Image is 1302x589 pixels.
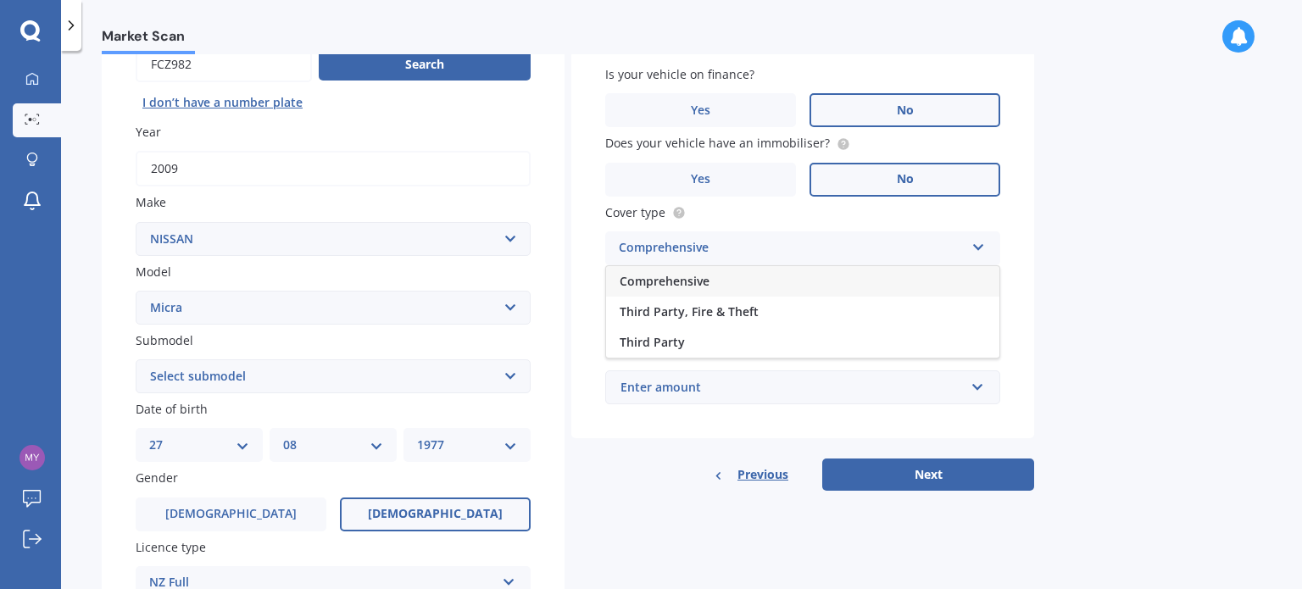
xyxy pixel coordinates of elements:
[822,458,1034,491] button: Next
[605,66,754,82] span: Is your vehicle on finance?
[897,172,914,186] span: No
[136,151,531,186] input: YYYY
[136,89,309,116] button: I don’t have a number plate
[620,378,965,397] div: Enter amount
[737,462,788,487] span: Previous
[368,507,503,521] span: [DEMOGRAPHIC_DATA]
[19,445,45,470] img: 4409b5de14078be8e14058f9b1a37960
[605,136,830,152] span: Does your vehicle have an immobiliser?
[620,273,709,289] span: Comprehensive
[691,172,710,186] span: Yes
[605,204,665,220] span: Cover type
[620,303,759,320] span: Third Party, Fire & Theft
[897,103,914,118] span: No
[620,334,685,350] span: Third Party
[136,470,178,486] span: Gender
[136,47,312,82] input: Enter plate number
[319,48,531,81] button: Search
[136,264,171,280] span: Model
[619,238,965,258] div: Comprehensive
[691,103,710,118] span: Yes
[136,124,161,140] span: Year
[136,332,193,348] span: Submodel
[136,195,166,211] span: Make
[102,28,195,51] span: Market Scan
[136,401,208,417] span: Date of birth
[136,539,206,555] span: Licence type
[165,507,297,521] span: [DEMOGRAPHIC_DATA]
